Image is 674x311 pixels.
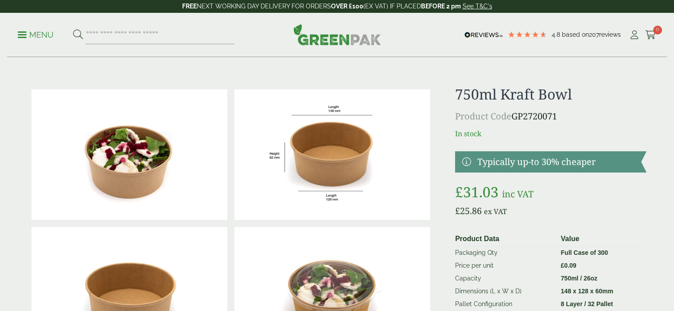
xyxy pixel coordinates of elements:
td: Capacity [452,272,557,285]
span: Product Code [455,110,511,122]
th: Product Data [452,232,557,246]
span: inc VAT [502,188,534,200]
img: Kraft Bowl 750ml With Goats Cheese Salad Open [31,89,227,220]
span: £ [455,205,460,217]
p: Menu [18,30,54,40]
strong: FREE [182,3,197,10]
p: In stock [455,128,646,139]
td: Dimensions (L x W x D) [452,285,557,298]
span: ex VAT [484,207,507,216]
img: REVIEWS.io [464,32,503,38]
td: Pallet Configuration [452,298,557,311]
i: Cart [645,31,656,39]
span: £ [561,262,565,269]
bdi: 31.03 [455,182,499,201]
strong: 8 Layer / 32 Pallet [561,300,613,307]
span: £ [455,182,463,201]
strong: OVER £100 [331,3,363,10]
strong: Full Case of 300 [561,249,608,256]
bdi: 25.86 [455,205,482,217]
bdi: 0.09 [561,262,577,269]
strong: 148 x 128 x 60mm [561,288,613,295]
span: Based on [562,31,589,38]
img: KraftBowl_750 [234,89,430,220]
a: 0 [645,28,656,42]
td: Price per unit [452,259,557,272]
img: GreenPak Supplies [293,24,381,45]
p: GP2720071 [455,110,646,123]
a: Menu [18,30,54,38]
span: 4.8 [552,31,562,38]
td: Packaging Qty [452,246,557,260]
a: See T&C's [463,3,492,10]
div: 4.79 Stars [507,31,547,38]
strong: 750ml / 26oz [561,275,598,282]
span: 0 [653,26,662,35]
h1: 750ml Kraft Bowl [455,86,646,103]
strong: BEFORE 2 pm [421,3,461,10]
i: My Account [629,31,640,39]
span: 207 [589,31,599,38]
span: reviews [599,31,621,38]
th: Value [557,232,643,246]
